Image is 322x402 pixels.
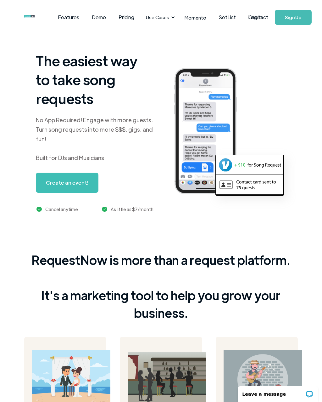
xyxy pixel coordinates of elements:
a: Sign Up [275,10,312,25]
div: Use Cases [146,14,169,21]
h1: The easiest way to take song requests [36,51,153,108]
a: Momento [178,8,213,27]
div: As little as $7/month [111,205,153,213]
a: Log In [242,6,269,28]
img: requestnow logo [24,15,47,18]
img: iphone screenshot [169,65,250,199]
img: contact card example [216,175,283,194]
div: No App Required! Engage with more guests. Turn song requests into more $$$, gigs, and fun! Built ... [36,115,153,163]
a: Features [52,8,86,27]
div: RequestNow is more than a request platform. It's a marketing tool to help you grow your business. [24,251,298,322]
div: Use Cases [142,8,177,27]
a: Pricing [112,8,141,27]
a: Create an event! [36,173,98,193]
img: green checkmark [36,207,42,212]
a: SetList [213,8,242,27]
img: venmo screenshot [216,155,283,174]
a: home [24,11,36,24]
iframe: LiveChat chat widget [234,382,322,402]
img: green checkmark [102,207,107,212]
div: Cancel anytime [45,205,78,213]
a: Demo [86,8,112,27]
